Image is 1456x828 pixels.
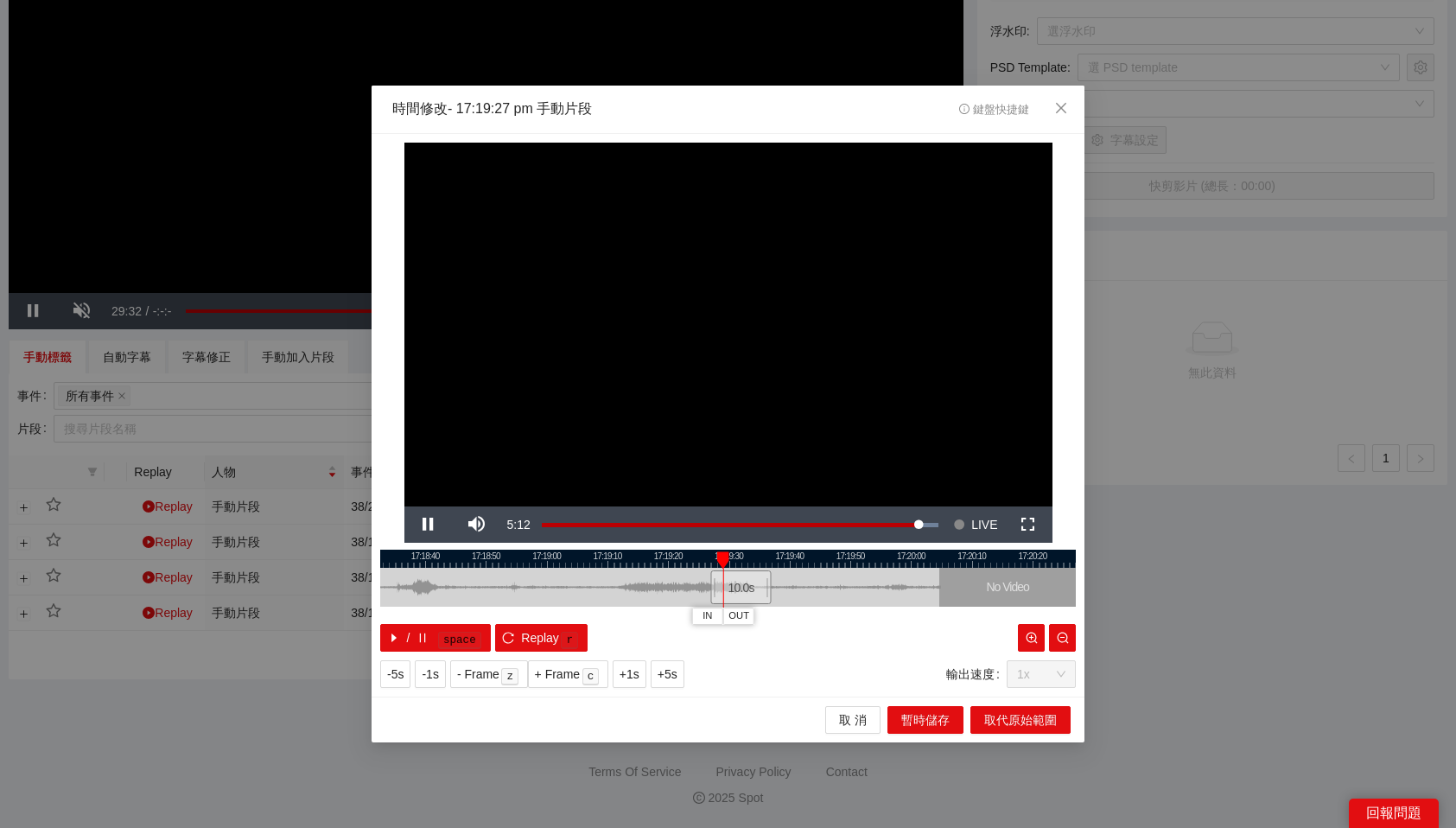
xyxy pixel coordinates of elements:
[692,608,723,624] button: IN
[422,665,438,684] span: -1s
[971,506,997,543] span: LIVE
[901,710,950,729] span: 暫時儲存
[507,518,531,532] span: 5:12
[728,608,749,624] span: OUT
[561,632,578,649] kbd: r
[620,665,639,684] span: +1s
[407,628,410,647] span: /
[415,660,445,688] button: -1s
[416,632,429,646] span: pause
[946,660,1007,688] label: 輸出速度
[970,706,1071,734] button: 取代原始範圍
[839,710,867,729] span: 取 消
[1018,624,1045,652] button: zoom-in
[392,99,592,119] div: 時間修改 - 17:19:27 pm 手動片段
[380,624,491,652] button: caret-right/pausespace
[703,608,712,624] span: IN
[1054,101,1068,115] span: close
[1026,632,1038,646] span: zoom-in
[1049,624,1076,652] button: zoom-out
[959,104,970,115] span: info-circle
[1017,661,1065,687] span: 1x
[658,665,677,684] span: +5s
[502,632,514,646] span: reload
[984,710,1057,729] span: 取代原始範圍
[453,506,501,543] button: Mute
[1004,506,1052,543] button: Fullscreen
[438,632,481,649] kbd: space
[959,104,1029,116] span: 鍵盤快捷鍵
[825,706,881,734] button: 取 消
[457,665,499,684] span: - Frame
[388,632,400,646] span: caret-right
[501,668,518,685] kbd: z
[380,660,410,688] button: -5s
[613,660,646,688] button: +1s
[723,608,754,624] button: OUT
[404,143,1052,507] div: Video Player
[947,506,1003,543] button: Seek to live, currently behind live
[887,706,963,734] button: 暫時儲存
[542,523,939,526] div: Progress Bar
[521,628,559,647] span: Replay
[710,570,771,604] div: 10.0 s
[1057,632,1069,646] span: zoom-out
[1038,86,1084,132] button: Close
[387,665,404,684] span: -5s
[528,660,608,688] button: + Framec
[582,668,600,685] kbd: c
[450,660,528,688] button: - Framez
[1349,799,1439,828] div: 回報問題
[404,506,453,543] button: Pause
[651,660,684,688] button: +5s
[535,665,581,684] span: + Frame
[495,624,588,652] button: reloadReplayr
